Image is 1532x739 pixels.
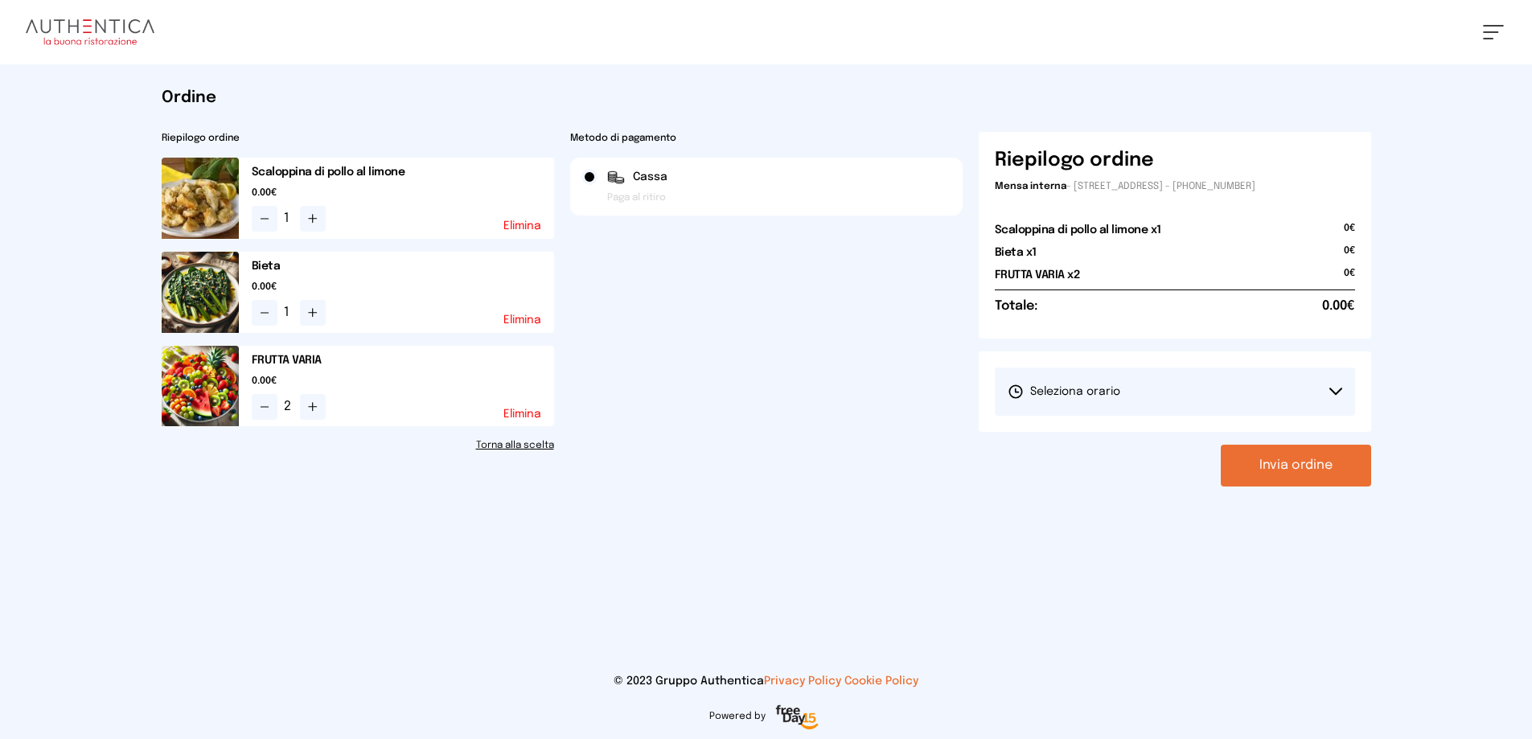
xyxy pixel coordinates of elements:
[764,675,841,687] a: Privacy Policy
[503,220,541,232] button: Elimina
[1344,222,1355,244] span: 0€
[284,209,294,228] span: 1
[162,158,239,239] img: media
[162,132,554,145] h2: Riepilogo ordine
[162,87,1371,109] h1: Ordine
[995,222,1161,238] h2: Scaloppina di pollo al limone x1
[570,132,963,145] h2: Metodo di pagamento
[995,367,1355,416] button: Seleziona orario
[503,314,541,326] button: Elimina
[284,303,294,322] span: 1
[252,187,554,199] span: 0.00€
[995,148,1154,174] h6: Riepilogo ordine
[607,191,666,204] span: Paga al ritiro
[1322,297,1355,316] span: 0.00€
[162,439,554,452] a: Torna alla scelta
[995,182,1066,191] span: Mensa interna
[995,244,1037,261] h2: Bieta x1
[26,673,1506,689] p: © 2023 Gruppo Authentica
[503,409,541,420] button: Elimina
[844,675,918,687] a: Cookie Policy
[709,710,766,723] span: Powered by
[1008,384,1120,400] span: Seleziona orario
[633,169,667,185] span: Cassa
[284,397,294,417] span: 2
[162,252,239,333] img: media
[1344,244,1355,267] span: 0€
[26,19,154,45] img: logo.8f33a47.png
[1221,445,1371,487] button: Invia ordine
[995,180,1355,193] p: - [STREET_ADDRESS] - [PHONE_NUMBER]
[252,375,554,388] span: 0.00€
[252,281,554,294] span: 0.00€
[252,352,554,368] h2: FRUTTA VARIA
[162,346,239,427] img: media
[772,702,823,734] img: logo-freeday.3e08031.png
[252,164,554,180] h2: Scaloppina di pollo al limone
[252,258,554,274] h2: Bieta
[995,267,1080,283] h2: FRUTTA VARIA x2
[1344,267,1355,289] span: 0€
[995,297,1037,316] h6: Totale:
